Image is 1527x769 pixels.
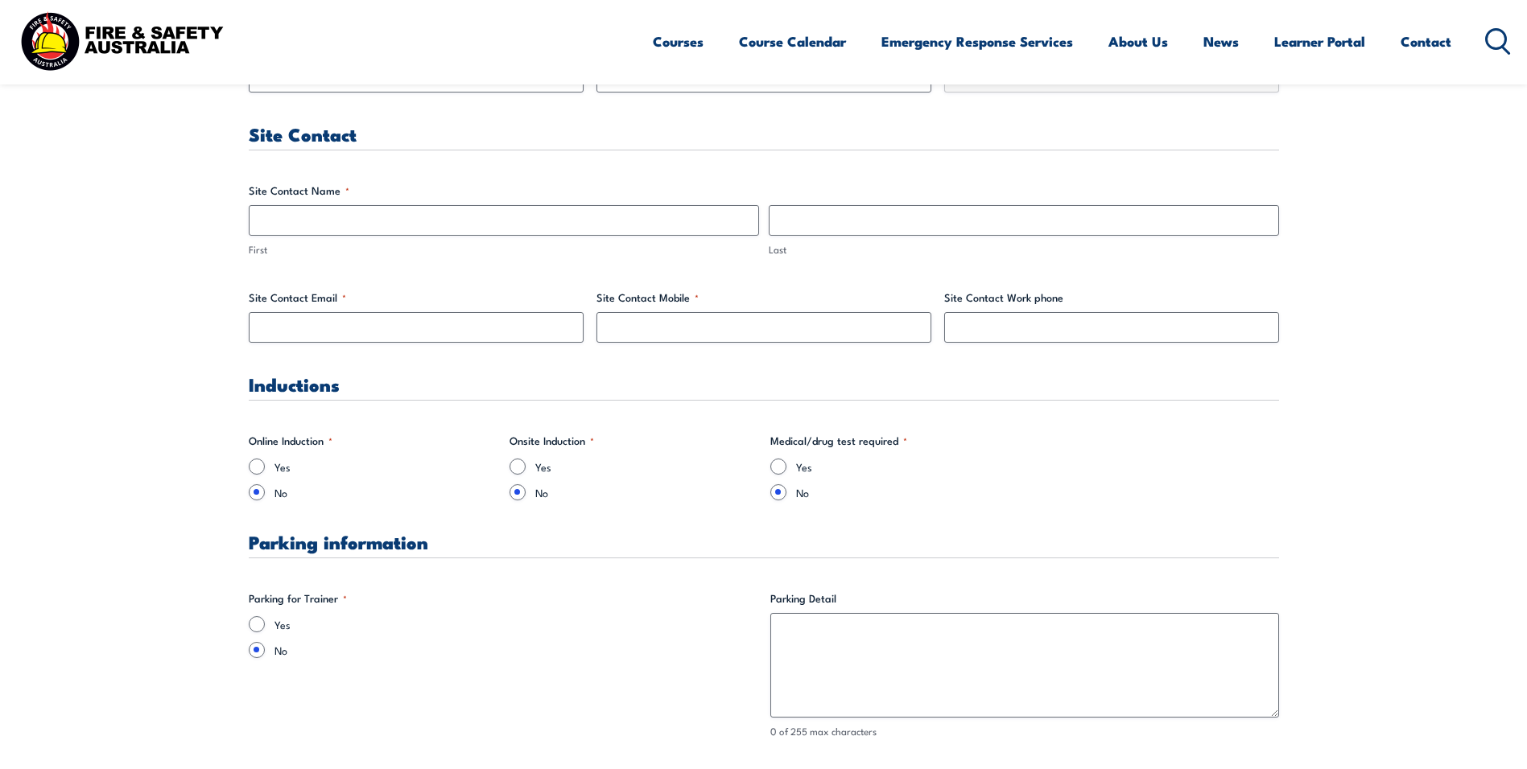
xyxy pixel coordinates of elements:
[274,642,757,658] label: No
[796,459,1018,475] label: Yes
[596,290,931,306] label: Site Contact Mobile
[249,125,1279,143] h3: Site Contact
[770,590,1279,607] label: Parking Detail
[249,433,332,449] legend: Online Induction
[249,242,759,257] label: First
[535,484,757,500] label: No
[739,20,846,63] a: Course Calendar
[249,375,1279,393] h3: Inductions
[249,590,347,607] legend: Parking for Trainer
[796,484,1018,500] label: No
[1274,20,1365,63] a: Learner Portal
[274,484,497,500] label: No
[1108,20,1168,63] a: About Us
[769,242,1279,257] label: Last
[770,433,907,449] legend: Medical/drug test required
[249,290,584,306] label: Site Contact Email
[535,459,757,475] label: Yes
[1401,20,1451,63] a: Contact
[1203,20,1239,63] a: News
[510,433,594,449] legend: Onsite Induction
[274,616,757,632] label: Yes
[249,183,349,199] legend: Site Contact Name
[274,459,497,475] label: Yes
[944,290,1279,306] label: Site Contact Work phone
[881,20,1073,63] a: Emergency Response Services
[653,20,704,63] a: Courses
[249,533,1279,551] h3: Parking information
[770,724,1279,739] div: 0 of 255 max characters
